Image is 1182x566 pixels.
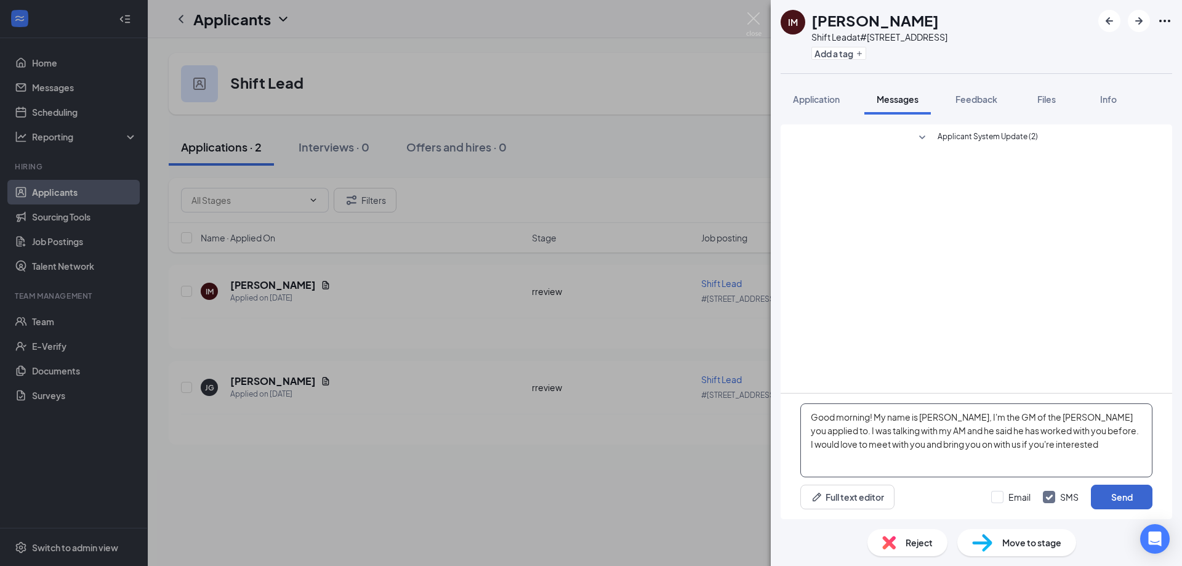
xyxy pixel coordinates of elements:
div: IM [788,16,798,28]
button: ArrowRight [1128,10,1150,32]
svg: Pen [811,491,823,503]
svg: ArrowRight [1132,14,1146,28]
span: Move to stage [1002,536,1061,549]
span: Applicant System Update (2) [938,131,1038,145]
span: Reject [906,536,933,549]
div: Shift Lead at #[STREET_ADDRESS] [811,31,947,43]
svg: SmallChevronDown [915,131,930,145]
button: Send [1091,485,1152,509]
span: Files [1037,94,1056,105]
div: Open Intercom Messenger [1140,524,1170,554]
button: SmallChevronDownApplicant System Update (2) [915,131,1038,145]
span: Feedback [955,94,997,105]
span: Messages [877,94,919,105]
span: Application [793,94,840,105]
svg: Ellipses [1157,14,1172,28]
button: PlusAdd a tag [811,47,866,60]
textarea: Good morning! My name is [PERSON_NAME], I'm the GM of the [PERSON_NAME] you applied to. I was tal... [800,403,1152,477]
button: Full text editorPen [800,485,895,509]
svg: ArrowLeftNew [1102,14,1117,28]
button: ArrowLeftNew [1098,10,1120,32]
svg: Plus [856,50,863,57]
span: Info [1100,94,1117,105]
h1: [PERSON_NAME] [811,10,939,31]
